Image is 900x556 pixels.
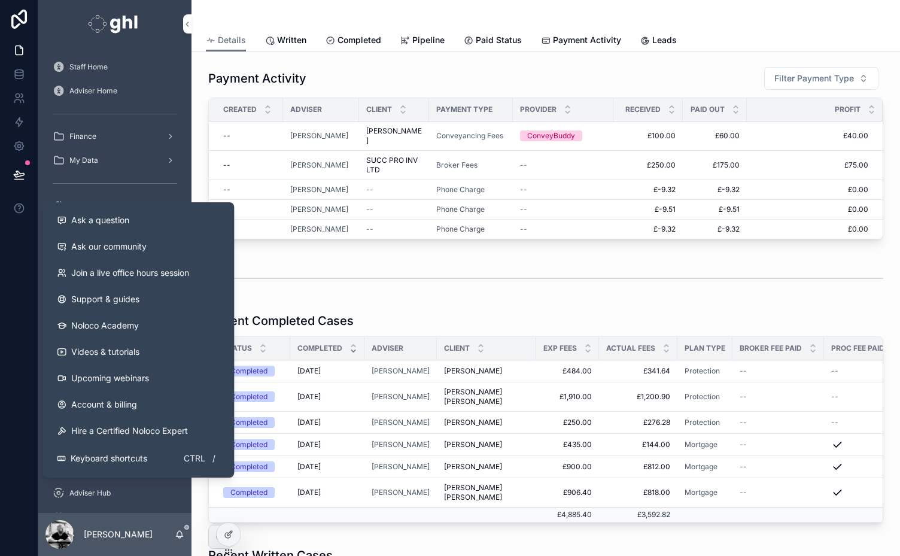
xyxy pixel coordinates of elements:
[740,392,817,402] a: --
[690,224,740,234] span: £-9.32
[444,418,502,427] span: [PERSON_NAME]
[223,366,283,376] a: Completed
[685,488,717,497] a: Mortgage
[740,366,747,376] span: --
[47,418,229,444] button: Hire a Certified Noloco Expert
[831,366,838,376] span: --
[366,156,422,175] a: SUCC PRO INV LTD
[520,160,527,170] span: --
[290,205,348,214] a: [PERSON_NAME]
[297,392,357,402] a: [DATE]
[740,440,817,449] a: --
[290,185,348,195] a: [PERSON_NAME]
[290,131,352,141] a: [PERSON_NAME]
[621,131,676,141] span: £100.00
[290,224,352,234] a: [PERSON_NAME]
[366,126,422,145] a: [PERSON_NAME]
[520,185,527,195] span: --
[436,105,492,114] span: Payment Type
[337,34,381,46] span: Completed
[436,160,478,170] a: Broker Fees
[290,160,352,170] a: [PERSON_NAME]
[412,34,445,46] span: Pipeline
[230,366,267,376] div: Completed
[740,366,817,376] a: --
[297,344,342,353] span: Completed
[691,105,725,114] span: Paid Out
[223,391,283,402] a: Completed
[606,488,670,497] a: £818.00
[69,62,108,72] span: Staff Home
[71,293,139,305] span: Support & guides
[47,260,229,286] a: Join a live office hours session
[621,224,676,234] span: £-9.32
[223,461,283,472] a: Completed
[366,185,373,195] span: --
[372,418,430,427] a: [PERSON_NAME]
[740,392,747,402] span: --
[740,462,747,472] span: --
[690,185,740,195] span: £-9.32
[69,132,96,141] span: Finance
[637,510,670,519] span: £3,592.82
[685,392,725,402] a: Protection
[290,160,348,170] span: [PERSON_NAME]
[223,160,276,170] a: --
[223,185,230,195] p: --
[223,105,257,114] span: Created
[230,417,267,428] div: Completed
[69,488,111,498] span: Adviser Hub
[88,14,141,34] img: App logo
[223,224,276,234] a: --
[290,131,348,141] span: [PERSON_NAME]
[740,488,817,497] a: --
[444,366,502,376] span: [PERSON_NAME]
[223,344,252,353] span: Status
[436,224,485,234] a: Phone Charge
[747,160,868,170] span: £75.00
[831,344,884,353] span: Proc Fee Paid
[436,131,503,141] a: Conveyancing Fees
[436,131,506,141] a: Conveyancing Fees
[45,126,184,147] a: Finance
[520,160,606,170] a: --
[740,488,747,497] span: --
[685,366,725,376] a: Protection
[685,488,725,497] a: Mortgage
[476,34,522,46] span: Paid Status
[372,392,430,402] a: [PERSON_NAME]
[71,320,139,332] span: Noloco Academy
[47,286,229,312] a: Support & guides
[764,67,878,90] button: Select Button
[520,185,606,195] a: --
[297,418,357,427] a: [DATE]
[71,425,188,437] span: Hire a Certified Noloco Expert
[71,452,147,464] span: Keyboard shortcuts
[557,510,592,519] span: £4,885.40
[297,392,321,402] span: [DATE]
[436,205,506,214] a: Phone Charge
[45,150,184,171] a: My Data
[290,205,352,214] a: [PERSON_NAME]
[685,440,725,449] a: Mortgage
[436,185,506,195] a: Phone Charge
[45,195,184,217] a: Analytics
[690,131,740,141] a: £60.00
[553,34,621,46] span: Payment Activity
[685,418,720,427] a: Protection
[543,418,592,427] a: £250.00
[436,185,485,195] a: Phone Charge
[230,487,267,498] div: Completed
[297,488,357,497] a: [DATE]
[747,131,868,141] a: £40.00
[606,462,670,472] span: £812.00
[747,185,868,195] a: £0.00
[690,160,740,170] span: £175.00
[444,366,529,376] a: [PERSON_NAME]
[265,29,306,53] a: Written
[223,131,276,141] a: --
